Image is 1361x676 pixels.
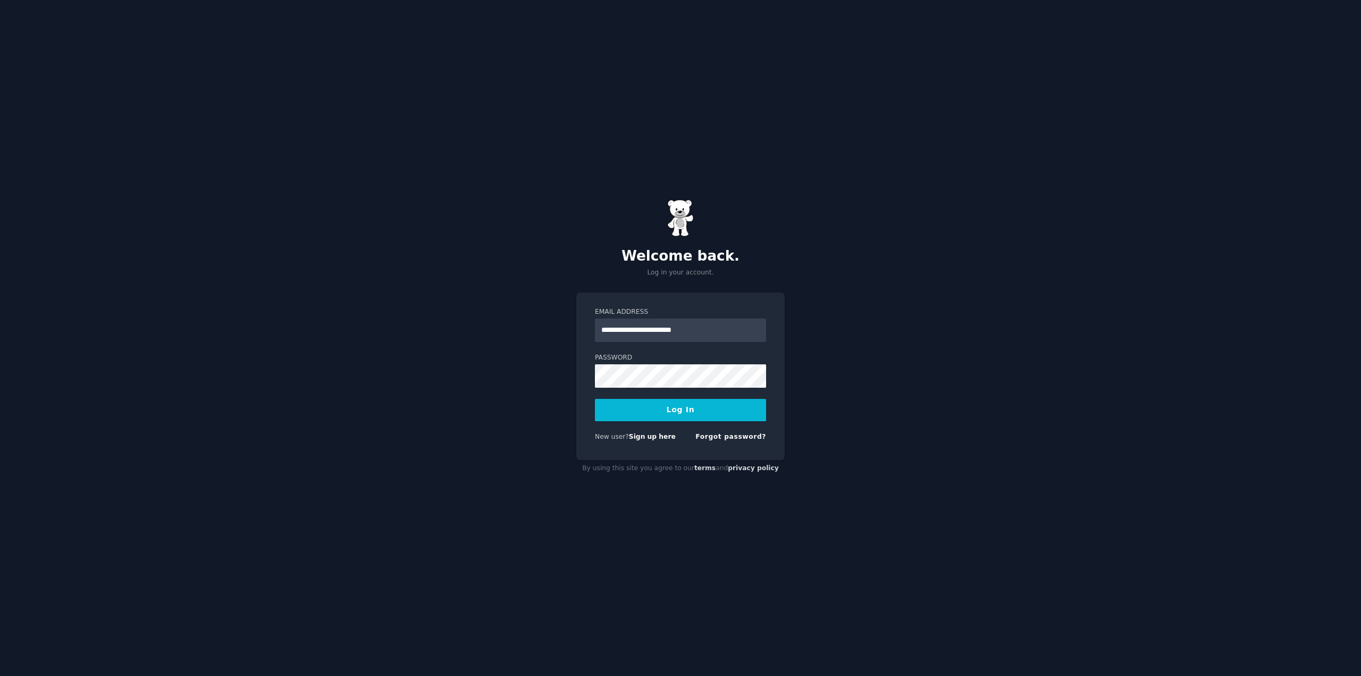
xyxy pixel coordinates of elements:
a: Forgot password? [695,433,766,440]
div: By using this site you agree to our and [576,460,785,477]
button: Log In [595,399,766,421]
span: New user? [595,433,629,440]
a: terms [694,464,716,472]
label: Email Address [595,307,766,317]
img: Gummy Bear [667,199,694,237]
a: Sign up here [629,433,676,440]
a: privacy policy [728,464,779,472]
label: Password [595,353,766,363]
p: Log in your account. [576,268,785,278]
h2: Welcome back. [576,248,785,265]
